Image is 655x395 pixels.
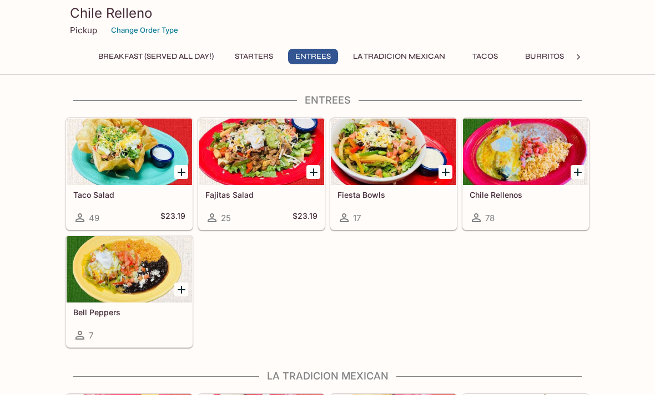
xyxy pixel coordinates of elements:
h5: Fiesta Bowls [337,190,450,199]
span: 7 [89,330,93,341]
span: 25 [221,213,231,223]
button: La Tradicion Mexican [347,49,451,64]
button: Breakfast (Served ALL DAY!) [92,49,220,64]
a: Taco Salad49$23.19 [66,118,193,230]
button: Starters [229,49,279,64]
button: Add Taco Salad [174,165,188,179]
button: Add Bell Peppers [174,283,188,296]
a: Fiesta Bowls17 [330,118,457,230]
button: Change Order Type [106,22,183,39]
a: Fajitas Salad25$23.19 [198,118,325,230]
h4: La Tradicion Mexican [65,370,589,382]
h5: Taco Salad [73,190,185,199]
h5: Fajitas Salad [205,190,318,199]
a: Chile Rellenos78 [462,118,589,230]
span: 78 [485,213,495,223]
span: 49 [89,213,99,223]
div: Bell Peppers [67,236,192,302]
h5: $23.19 [293,211,318,224]
button: Entrees [288,49,338,64]
div: Fiesta Bowls [331,119,456,185]
div: Chile Rellenos [463,119,588,185]
p: Pickup [70,25,97,35]
div: Fajitas Salad [199,119,324,185]
button: Add Fajitas Salad [306,165,320,179]
h4: Entrees [65,94,589,106]
h5: $23.19 [160,211,185,224]
a: Bell Peppers7 [66,235,193,347]
h5: Bell Peppers [73,307,185,317]
h3: Chile Relleno [70,4,585,22]
h5: Chile Rellenos [470,190,582,199]
span: 17 [353,213,361,223]
button: Add Chile Rellenos [571,165,585,179]
button: Burritos [519,49,570,64]
div: Taco Salad [67,119,192,185]
button: Add Fiesta Bowls [439,165,452,179]
button: Tacos [460,49,510,64]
